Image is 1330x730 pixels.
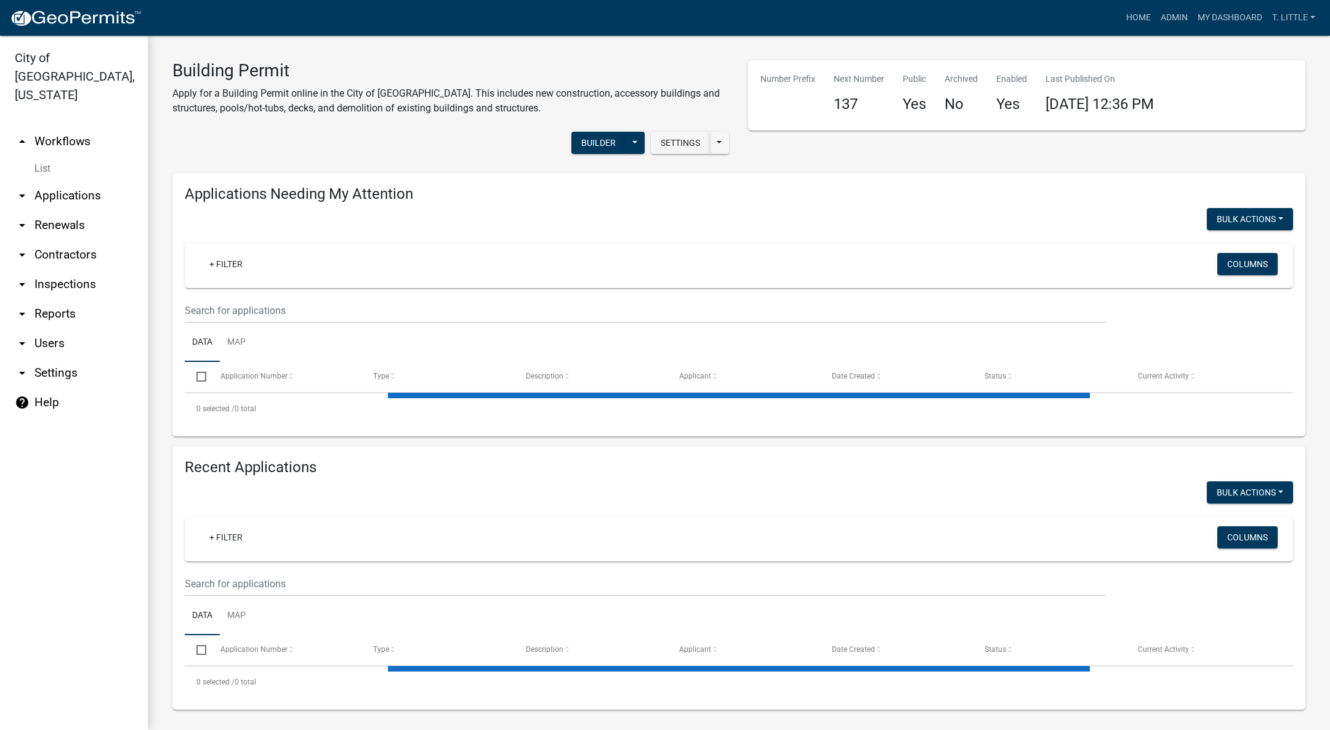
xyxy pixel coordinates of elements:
span: [DATE] 12:36 PM [1046,95,1154,113]
datatable-header-cell: Date Created [820,362,973,391]
datatable-header-cell: Date Created [820,635,973,665]
h4: Applications Needing My Attention [185,185,1293,203]
button: Columns [1217,526,1278,548]
i: arrow_drop_down [15,366,30,380]
datatable-header-cell: Select [185,635,208,665]
datatable-header-cell: Current Activity [1126,362,1279,391]
a: My Dashboard [1193,6,1267,30]
a: Home [1121,6,1156,30]
datatable-header-cell: Application Number [208,635,361,665]
p: Apply for a Building Permit online in the City of [GEOGRAPHIC_DATA]. This includes new constructi... [172,86,730,116]
a: T. Little [1267,6,1320,30]
p: Number Prefix [760,73,815,86]
datatable-header-cell: Description [514,362,667,391]
a: Data [185,323,220,363]
a: Map [220,596,253,636]
i: arrow_drop_up [15,134,30,149]
datatable-header-cell: Status [973,635,1126,665]
i: arrow_drop_down [15,336,30,351]
p: Last Published On [1046,73,1154,86]
i: help [15,395,30,410]
a: Map [220,323,253,363]
button: Bulk Actions [1207,481,1293,503]
datatable-header-cell: Type [361,362,514,391]
p: Archived [945,73,978,86]
a: + Filter [199,526,252,548]
datatable-header-cell: Description [514,635,667,665]
p: Next Number [834,73,884,86]
h4: Recent Applications [185,459,1293,476]
p: Enabled [996,73,1027,86]
h4: No [945,95,978,113]
span: 0 selected / [196,404,235,413]
datatable-header-cell: Current Activity [1126,635,1279,665]
datatable-header-cell: Applicant [667,635,820,665]
a: Data [185,596,220,636]
span: Type [373,645,389,654]
span: Date Created [832,372,875,380]
i: arrow_drop_down [15,218,30,233]
datatable-header-cell: Applicant [667,362,820,391]
div: 0 total [185,667,1293,697]
a: + Filter [199,253,252,275]
button: Settings [651,132,710,154]
span: Applicant [679,645,711,654]
span: Description [526,645,563,654]
datatable-header-cell: Select [185,362,208,391]
button: Columns [1217,253,1278,275]
datatable-header-cell: Status [973,362,1126,391]
span: Application Number [220,372,288,380]
h3: Building Permit [172,60,730,81]
span: 0 selected / [196,678,235,686]
i: arrow_drop_down [15,277,30,292]
span: Status [985,645,1006,654]
h4: Yes [903,95,926,113]
div: 0 total [185,393,1293,424]
a: Admin [1156,6,1193,30]
span: Application Number [220,645,288,654]
p: Public [903,73,926,86]
span: Current Activity [1138,372,1189,380]
h4: Yes [996,95,1027,113]
i: arrow_drop_down [15,188,30,203]
datatable-header-cell: Application Number [208,362,361,391]
i: arrow_drop_down [15,247,30,262]
input: Search for applications [185,298,1105,323]
span: Description [526,372,563,380]
span: Current Activity [1138,645,1189,654]
span: Applicant [679,372,711,380]
h4: 137 [834,95,884,113]
span: Date Created [832,645,875,654]
button: Builder [571,132,626,154]
i: arrow_drop_down [15,307,30,321]
button: Bulk Actions [1207,208,1293,230]
span: Type [373,372,389,380]
span: Status [985,372,1006,380]
datatable-header-cell: Type [361,635,514,665]
input: Search for applications [185,571,1105,596]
